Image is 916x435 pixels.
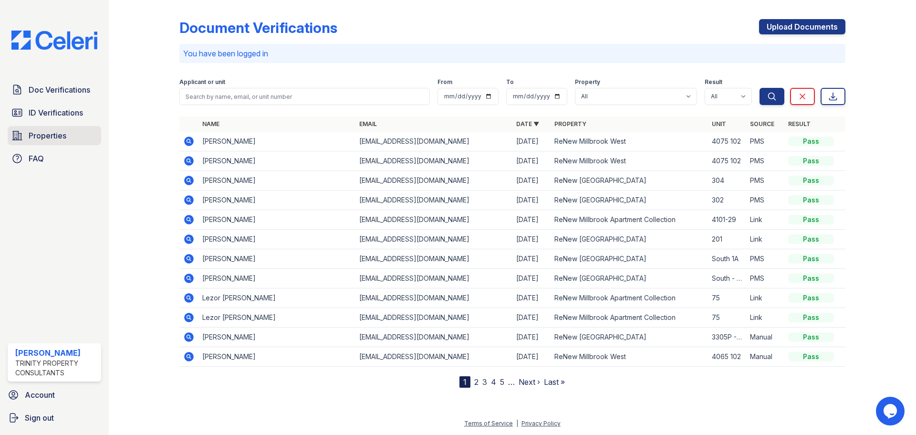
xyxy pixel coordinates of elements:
td: 4101-29 [708,210,746,230]
td: ReNew [GEOGRAPHIC_DATA] [551,230,708,249]
td: [PERSON_NAME] [198,328,355,347]
td: 201 [708,230,746,249]
div: Pass [788,293,834,303]
td: [PERSON_NAME] [198,151,355,171]
td: ReNew Millbrook West [551,132,708,151]
td: South - 1A [708,269,746,288]
td: Link [746,288,784,308]
td: [EMAIL_ADDRESS][DOMAIN_NAME] [355,308,512,328]
td: [EMAIL_ADDRESS][DOMAIN_NAME] [355,347,512,367]
td: 4075 102 [708,132,746,151]
td: 3305P - 301 [708,328,746,347]
td: Link [746,308,784,328]
td: [PERSON_NAME] [198,171,355,191]
td: [EMAIL_ADDRESS][DOMAIN_NAME] [355,269,512,288]
label: To [506,78,514,86]
td: ReNew Millbrook Apartment Collection [551,308,708,328]
span: Sign out [25,412,54,424]
iframe: chat widget [876,397,906,425]
td: [EMAIL_ADDRESS][DOMAIN_NAME] [355,132,512,151]
td: [PERSON_NAME] [198,132,355,151]
a: 5 [500,377,504,387]
td: [DATE] [512,191,551,210]
a: 4 [491,377,496,387]
div: [PERSON_NAME] [15,347,97,359]
div: Pass [788,313,834,322]
p: You have been logged in [183,48,842,59]
td: Lezor [PERSON_NAME] [198,308,355,328]
input: Search by name, email, or unit number [179,88,430,105]
td: [DATE] [512,132,551,151]
label: Applicant or unit [179,78,225,86]
a: Upload Documents [759,19,845,34]
td: 302 [708,191,746,210]
label: From [437,78,452,86]
td: ReNew Millbrook Apartment Collection [551,288,708,308]
label: Property [575,78,600,86]
td: 304 [708,171,746,191]
td: [DATE] [512,328,551,347]
td: [EMAIL_ADDRESS][DOMAIN_NAME] [355,210,512,230]
div: 1 [459,376,470,388]
td: [PERSON_NAME] [198,210,355,230]
td: ReNew [GEOGRAPHIC_DATA] [551,249,708,269]
div: Pass [788,195,834,205]
a: Last » [544,377,565,387]
div: Pass [788,234,834,244]
td: ReNew [GEOGRAPHIC_DATA] [551,269,708,288]
td: [PERSON_NAME] [198,191,355,210]
label: Result [705,78,722,86]
td: [DATE] [512,308,551,328]
td: [DATE] [512,249,551,269]
td: [PERSON_NAME] [198,249,355,269]
td: ReNew [GEOGRAPHIC_DATA] [551,191,708,210]
td: [EMAIL_ADDRESS][DOMAIN_NAME] [355,191,512,210]
span: Account [25,389,55,401]
a: 2 [474,377,479,387]
td: [DATE] [512,288,551,308]
td: ReNew Millbrook Apartment Collection [551,210,708,230]
td: 75 [708,288,746,308]
span: FAQ [29,153,44,164]
td: Link [746,210,784,230]
a: Source [750,120,774,127]
a: Unit [712,120,726,127]
a: Terms of Service [464,420,513,427]
a: ID Verifications [8,103,101,122]
a: Privacy Policy [521,420,561,427]
td: [EMAIL_ADDRESS][DOMAIN_NAME] [355,151,512,171]
td: 75 [708,308,746,328]
td: [DATE] [512,347,551,367]
div: Document Verifications [179,19,337,36]
td: Manual [746,347,784,367]
td: [PERSON_NAME] [198,230,355,249]
td: ReNew [GEOGRAPHIC_DATA] [551,171,708,191]
a: 3 [482,377,487,387]
td: [EMAIL_ADDRESS][DOMAIN_NAME] [355,328,512,347]
td: PMS [746,151,784,171]
div: Pass [788,352,834,361]
td: PMS [746,132,784,151]
div: Pass [788,332,834,342]
span: ID Verifications [29,107,83,118]
td: PMS [746,249,784,269]
td: Manual [746,328,784,347]
td: [DATE] [512,269,551,288]
a: Email [359,120,377,127]
span: Doc Verifications [29,84,90,95]
a: Doc Verifications [8,80,101,99]
a: Result [788,120,811,127]
a: Sign out [4,408,105,427]
td: [DATE] [512,230,551,249]
td: Lezor [PERSON_NAME] [198,288,355,308]
div: | [516,420,518,427]
a: Properties [8,126,101,145]
span: … [508,376,515,388]
td: PMS [746,191,784,210]
td: [DATE] [512,171,551,191]
img: CE_Logo_Blue-a8612792a0a2168367f1c8372b55b34899dd931a85d93a1a3d3e32e68fde9ad4.png [4,31,105,50]
a: FAQ [8,149,101,168]
div: Trinity Property Consultants [15,359,97,378]
td: PMS [746,269,784,288]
